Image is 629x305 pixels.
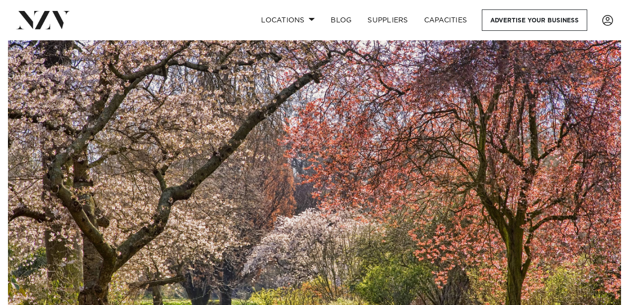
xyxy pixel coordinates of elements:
[323,9,359,31] a: BLOG
[416,9,475,31] a: Capacities
[16,11,70,29] img: nzv-logo.png
[253,9,323,31] a: Locations
[359,9,416,31] a: SUPPLIERS
[482,9,587,31] a: Advertise your business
